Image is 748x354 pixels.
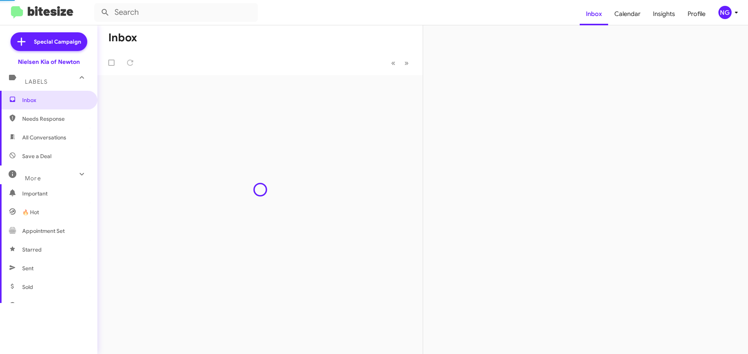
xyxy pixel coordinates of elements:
span: All Conversations [22,134,66,141]
span: Save a Deal [22,152,51,160]
span: Sold [22,283,33,291]
a: Calendar [608,3,647,25]
button: Previous [386,55,400,71]
a: Profile [681,3,712,25]
span: » [404,58,409,68]
button: Next [400,55,413,71]
button: NG [712,6,739,19]
span: « [391,58,395,68]
span: Appointment Set [22,227,65,235]
a: Insights [647,3,681,25]
span: Special Campaign [34,38,81,46]
span: More [25,175,41,182]
span: Labels [25,78,48,85]
a: Special Campaign [11,32,87,51]
span: Needs Response [22,115,88,123]
span: Starred [22,246,42,254]
div: Nielsen Kia of Newton [18,58,80,66]
span: Sent [22,264,34,272]
h1: Inbox [108,32,137,44]
div: NG [718,6,732,19]
span: 🔥 Hot [22,208,39,216]
span: Sold Responded [22,302,64,310]
span: Inbox [22,96,88,104]
nav: Page navigation example [387,55,413,71]
span: Important [22,190,88,197]
input: Search [94,3,258,22]
a: Inbox [580,3,608,25]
